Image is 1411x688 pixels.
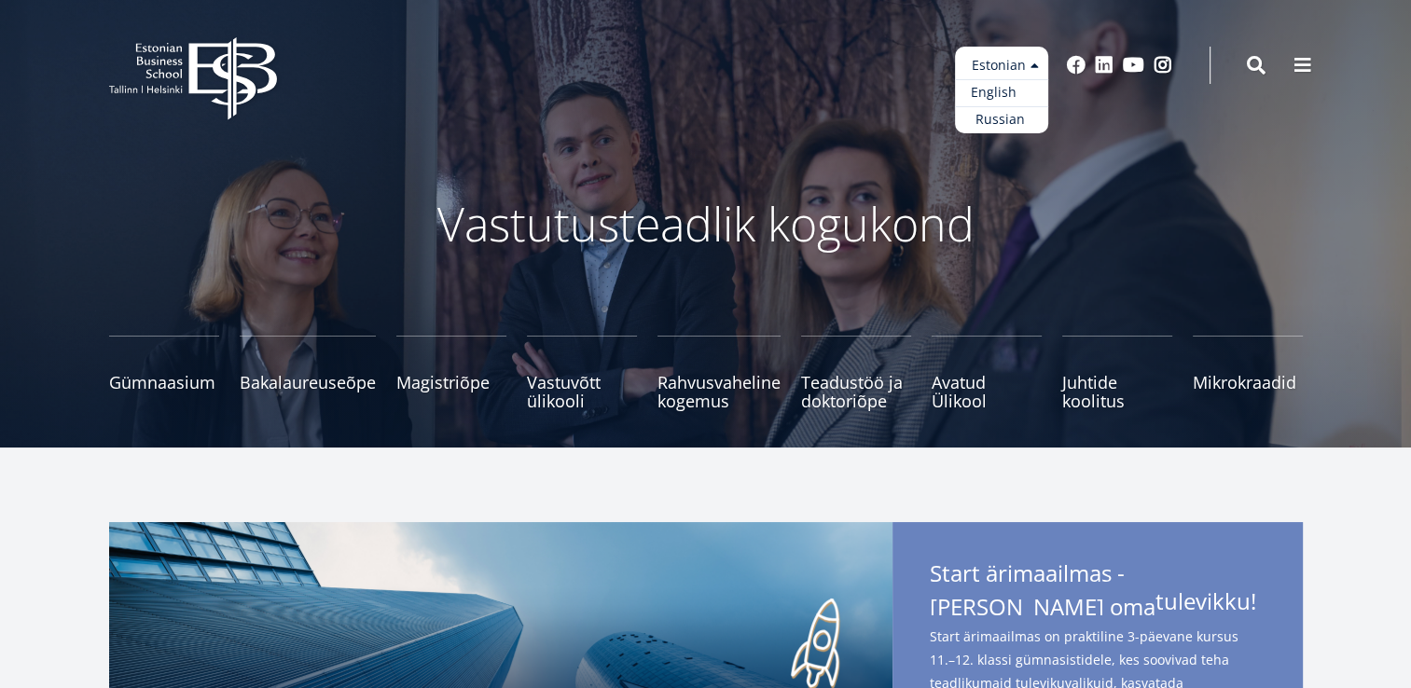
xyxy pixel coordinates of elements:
span: Rahvusvaheline kogemus [657,373,781,410]
a: Magistriõpe [396,336,506,410]
span: Start ärimaailmas - [PERSON_NAME] oma [930,559,1266,621]
span: Juhtide koolitus [1062,373,1172,410]
a: Vastuvõtt ülikooli [527,336,637,410]
a: Juhtide koolitus [1062,336,1172,410]
a: Avatud Ülikool [932,336,1042,410]
a: English [955,79,1048,106]
a: Facebook [1067,56,1086,75]
a: Russian [955,106,1048,133]
a: Rahvusvaheline kogemus [657,336,781,410]
a: Mikrokraadid [1193,336,1303,410]
a: Youtube [1123,56,1144,75]
a: Teadustöö ja doktoriõpe [801,336,911,410]
p: Vastutusteadlik kogukond [212,196,1200,252]
span: Gümnaasium [109,373,219,392]
a: Gümnaasium [109,336,219,410]
span: Magistriõpe [396,373,506,392]
a: Instagram [1154,56,1172,75]
a: Linkedin [1095,56,1114,75]
a: Bakalaureuseõpe [240,336,376,410]
span: Bakalaureuseõpe [240,373,376,392]
span: Mikrokraadid [1193,373,1303,392]
span: Vastuvõtt ülikooli [527,373,637,410]
span: tulevikku! [1155,587,1256,615]
span: Avatud Ülikool [932,373,1042,410]
span: Teadustöö ja doktoriõpe [801,373,911,410]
